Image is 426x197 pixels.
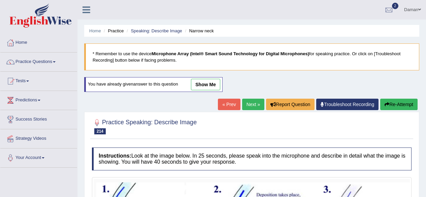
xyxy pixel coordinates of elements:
a: show me [191,79,220,90]
h2: Practice Speaking: Describe Image [92,118,197,134]
h4: Look at the image below. In 25 seconds, please speak into the microphone and describe in detail w... [92,147,412,170]
a: Success Stories [0,110,77,127]
a: « Prev [218,99,240,110]
b: Instructions: [99,153,131,159]
a: Home [89,28,101,33]
a: Predictions [0,91,77,108]
a: Practice Questions [0,53,77,69]
a: Next » [242,99,264,110]
a: Strategy Videos [0,129,77,146]
a: Your Account [0,149,77,165]
button: Re-Attempt [380,99,418,110]
b: Microphone Array (Intel® Smart Sound Technology for Digital Microphones) [152,51,309,56]
a: Home [0,33,77,50]
li: Practice [102,28,124,34]
div: You have already given answer to this question [84,77,223,92]
button: Report Question [266,99,315,110]
span: 214 [94,128,106,134]
blockquote: * Remember to use the device for speaking practice. Or click on [Troubleshoot Recording] button b... [84,43,419,70]
span: 2 [392,3,399,9]
a: Speaking: Describe Image [131,28,182,33]
a: Troubleshoot Recording [316,99,379,110]
a: Tests [0,72,77,89]
li: Narrow neck [183,28,214,34]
